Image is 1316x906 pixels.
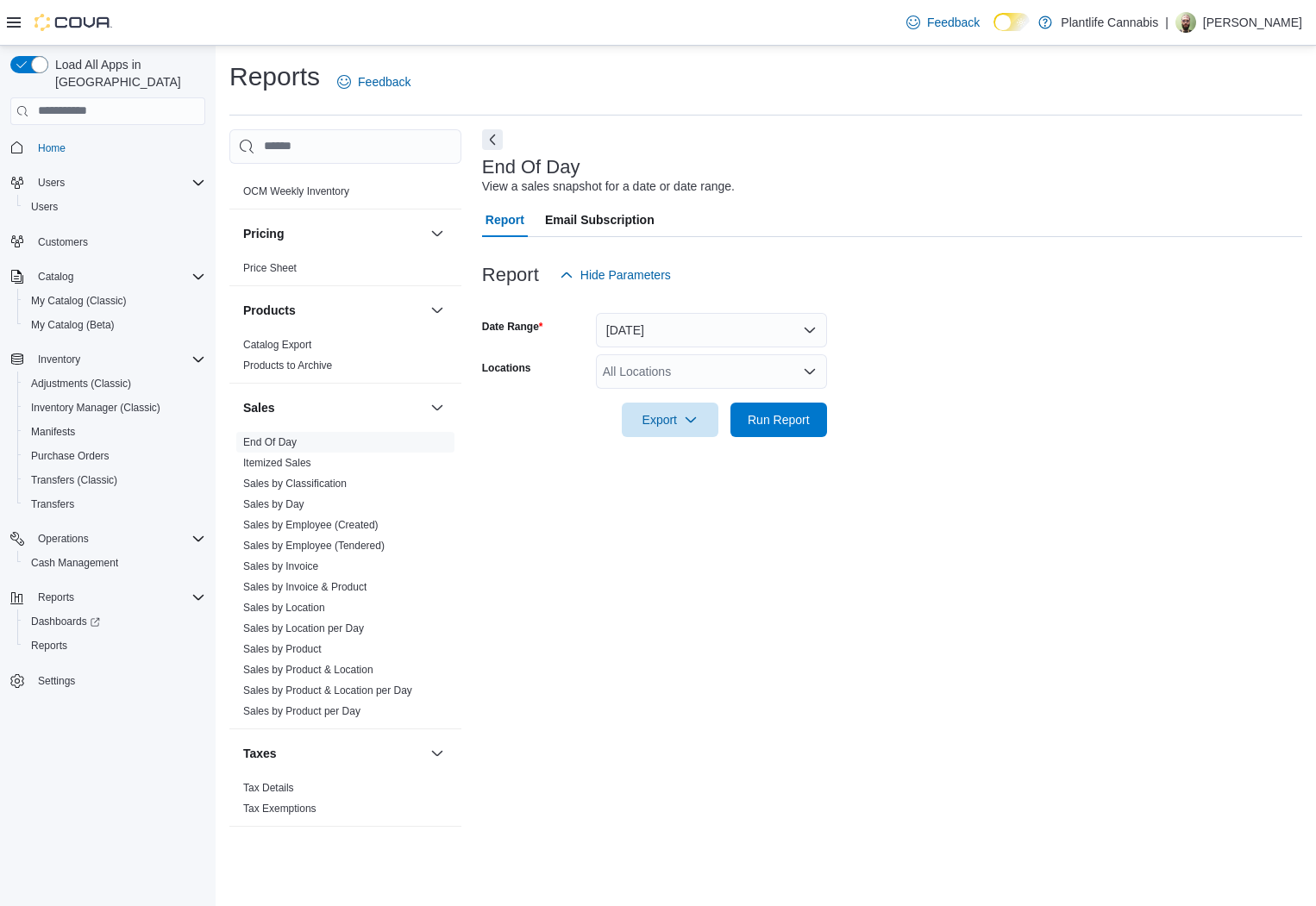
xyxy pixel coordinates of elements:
[17,372,212,396] button: Adjustments (Classic)
[38,353,80,366] span: Inventory
[31,138,72,159] a: Home
[31,318,115,332] span: My Catalog (Beta)
[24,197,65,217] a: Users
[3,135,212,160] button: Home
[243,359,332,372] span: Products to Archive
[229,59,320,94] h1: Reports
[482,320,543,334] label: Date Range
[243,539,385,553] span: Sales by Employee (Tendered)
[38,176,65,190] span: Users
[243,478,347,490] a: Sales by Classification
[31,670,205,691] span: Settings
[243,622,364,635] span: Sales by Location per Day
[243,601,325,615] span: Sales by Location
[24,397,205,418] span: Inventory Manager (Classic)
[482,265,539,285] h3: Report
[10,128,205,739] nav: Complex example
[31,294,127,308] span: My Catalog (Classic)
[243,225,423,242] button: Pricing
[243,497,304,511] span: Sales by Day
[243,457,311,469] a: Itemized Sales
[17,396,212,420] button: Inventory Manager (Classic)
[482,157,580,178] h3: End Of Day
[3,347,212,372] button: Inventory
[243,338,311,352] span: Catalog Export
[24,315,122,335] a: My Catalog (Beta)
[1061,12,1158,33] p: Plantlife Cannabis
[31,231,205,253] span: Customers
[243,802,316,815] span: Tax Exemptions
[3,265,212,289] button: Catalog
[17,444,212,468] button: Purchase Orders
[243,518,379,532] span: Sales by Employee (Created)
[229,334,461,383] div: Products
[927,14,980,31] span: Feedback
[243,745,277,762] h3: Taxes
[243,560,318,572] a: Sales by Invoice
[38,235,88,249] span: Customers
[24,553,125,573] a: Cash Management
[24,291,205,311] span: My Catalog (Classic)
[427,300,448,321] button: Products
[243,782,294,794] a: Tax Details
[427,147,448,167] button: OCM
[243,684,412,697] span: Sales by Product & Location per Day
[730,403,827,437] button: Run Report
[24,397,167,418] a: Inventory Manager (Classic)
[545,203,655,237] span: Email Subscription
[243,704,360,718] span: Sales by Product per Day
[243,705,360,717] a: Sales by Product per Day
[38,590,74,604] span: Reports
[243,684,412,697] a: Sales by Product & Location per Day
[24,446,116,466] a: Purchase Orders
[632,403,708,437] span: Export
[31,528,205,549] span: Operations
[3,527,212,551] button: Operations
[17,634,212,658] button: Reports
[243,339,311,351] a: Catalog Export
[427,223,448,244] button: Pricing
[17,468,212,492] button: Transfers (Classic)
[243,602,325,614] a: Sales by Location
[24,611,205,632] span: Dashboards
[1165,12,1169,33] p: |
[993,13,1030,31] input: Dark Mode
[243,302,296,319] h3: Products
[24,291,134,311] a: My Catalog (Classic)
[31,200,58,214] span: Users
[243,399,275,416] h3: Sales
[31,425,75,439] span: Manifests
[24,315,205,335] span: My Catalog (Beta)
[243,261,297,275] span: Price Sheet
[31,349,87,370] button: Inventory
[24,197,205,217] span: Users
[482,129,503,150] button: Next
[803,365,817,378] button: Open list of options
[31,587,81,608] button: Reports
[243,581,367,593] a: Sales by Invoice & Product
[899,5,987,40] a: Feedback
[17,609,212,634] a: Dashboards
[243,663,373,677] span: Sales by Product & Location
[993,31,994,32] span: Dark Mode
[358,73,410,91] span: Feedback
[34,14,112,31] img: Cova
[31,401,160,415] span: Inventory Manager (Classic)
[31,556,118,570] span: Cash Management
[243,781,294,795] span: Tax Details
[243,643,322,655] a: Sales by Product
[17,195,212,219] button: Users
[31,497,74,511] span: Transfers
[243,622,364,634] a: Sales by Location per Day
[229,181,461,209] div: OCM
[24,373,205,394] span: Adjustments (Classic)
[31,671,82,691] a: Settings
[31,266,205,287] span: Catalog
[243,225,284,242] h3: Pricing
[38,532,89,546] span: Operations
[243,262,297,274] a: Price Sheet
[17,420,212,444] button: Manifests
[243,540,385,552] a: Sales by Employee (Tendered)
[243,664,373,676] a: Sales by Product & Location
[748,411,810,428] span: Run Report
